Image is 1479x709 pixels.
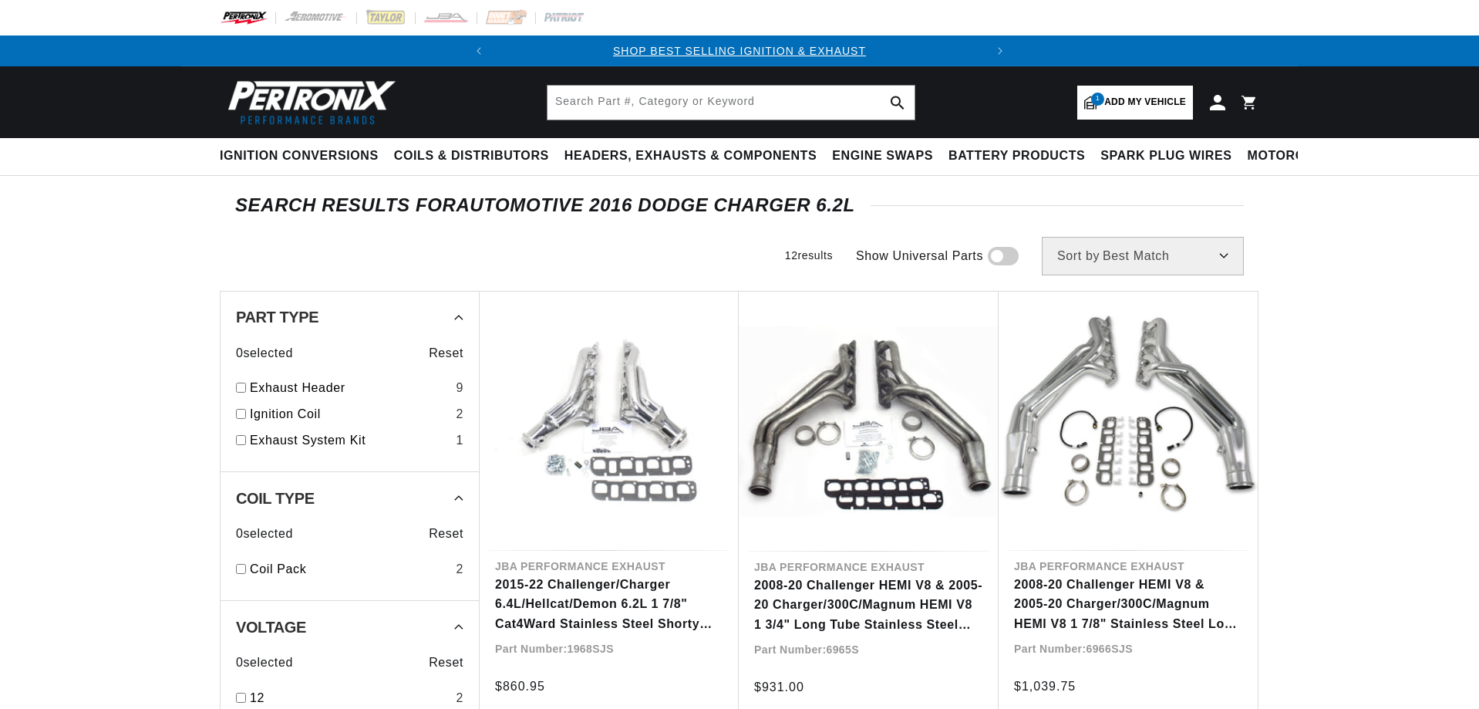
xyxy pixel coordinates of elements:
span: Reset [429,343,463,363]
summary: Engine Swaps [824,138,941,174]
span: Spark Plug Wires [1100,148,1231,164]
div: 2 [456,559,463,579]
span: 0 selected [236,343,293,363]
summary: Motorcycle [1240,138,1347,174]
span: Motorcycle [1248,148,1339,164]
span: Part Type [236,309,318,325]
span: Add my vehicle [1104,95,1186,110]
summary: Coils & Distributors [386,138,557,174]
span: Voltage [236,620,306,635]
button: search button [881,86,915,120]
span: Coils & Distributors [394,148,549,164]
button: Translation missing: en.sections.announcements.previous_announcement [463,35,494,66]
div: 1 of 2 [494,42,985,59]
summary: Spark Plug Wires [1093,138,1239,174]
span: 12 results [785,249,833,262]
summary: Headers, Exhausts & Components [557,138,824,174]
div: 2 [456,688,463,708]
input: Search Part #, Category or Keyword [547,86,915,120]
span: Coil Type [236,491,315,506]
span: Show Universal Parts [856,246,983,266]
a: 1Add my vehicle [1077,86,1193,120]
a: Coil Pack [250,559,450,579]
a: 12 [250,688,450,708]
a: 2015-22 Challenger/Charger 6.4L/Hellcat/Demon 6.2L 1 7/8" Cat4Ward Stainless Steel Shorty Header ... [495,575,723,634]
slideshow-component: Translation missing: en.sections.announcements.announcement_bar [181,35,1298,66]
summary: Battery Products [941,138,1093,174]
div: 2 [456,404,463,424]
span: Ignition Conversions [220,148,379,164]
span: Battery Products [948,148,1085,164]
a: SHOP BEST SELLING IGNITION & EXHAUST [613,45,866,57]
span: Headers, Exhausts & Components [564,148,817,164]
img: Pertronix [220,76,397,129]
a: 2008-20 Challenger HEMI V8 & 2005-20 Charger/300C/Magnum HEMI V8 1 3/4" Long Tube Stainless Steel... [754,576,983,635]
div: 9 [456,378,463,398]
span: 0 selected [236,524,293,544]
span: Engine Swaps [832,148,933,164]
select: Sort by [1042,237,1244,275]
a: Exhaust System Kit [250,430,450,451]
div: Announcement [494,42,985,59]
button: Translation missing: en.sections.announcements.next_announcement [985,35,1016,66]
a: Exhaust Header [250,378,450,398]
div: SEARCH RESULTS FOR Automotive 2016 Dodge Charger 6.2L [235,198,1244,213]
a: 2008-20 Challenger HEMI V8 & 2005-20 Charger/300C/Magnum HEMI V8 1 7/8" Stainless Steel Long Tube... [1014,575,1242,634]
span: Sort by [1057,250,1100,262]
summary: Ignition Conversions [220,138,386,174]
span: 1 [1091,93,1104,106]
span: 0 selected [236,653,293,673]
span: Reset [429,653,463,673]
div: 1 [456,430,463,451]
a: Ignition Coil [250,404,450,424]
span: Reset [429,524,463,544]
